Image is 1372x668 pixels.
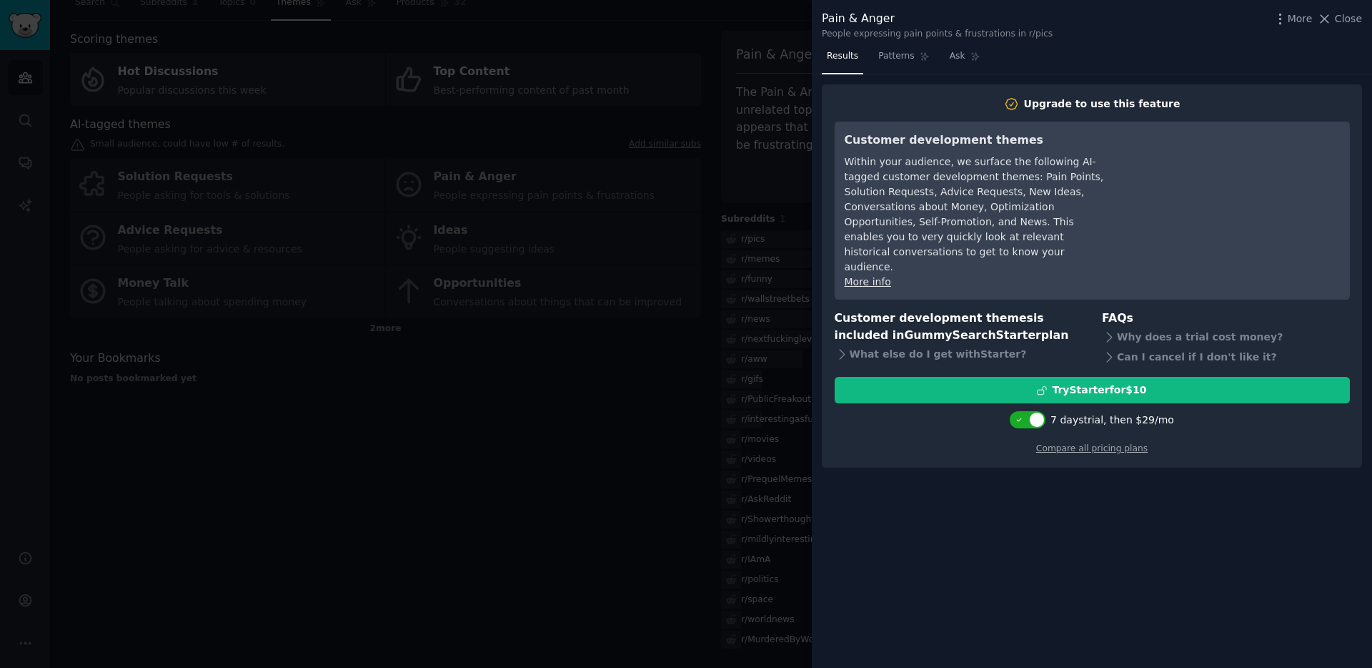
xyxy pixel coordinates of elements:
a: More info [845,276,891,288]
span: Close [1335,11,1362,26]
a: Ask [945,45,985,74]
button: TryStarterfor$10 [835,377,1350,403]
span: Ask [950,50,965,63]
div: Upgrade to use this feature [1024,97,1180,112]
div: People expressing pain points & frustrations in r/pics [822,28,1053,41]
h3: Customer development themes [845,132,1105,149]
button: More [1273,11,1313,26]
span: Results [827,50,858,63]
div: 7 days trial, then $ 29 /mo [1050,413,1174,428]
div: Why does a trial cost money? [1102,327,1350,347]
div: What else do I get with Starter ? [835,345,1083,365]
span: Patterns [878,50,914,63]
div: Pain & Anger [822,10,1053,28]
span: GummySearch Starter [904,328,1040,342]
a: Results [822,45,863,74]
div: Within your audience, we surface the following AI-tagged customer development themes: Pain Points... [845,154,1105,275]
h3: FAQs [1102,310,1350,328]
span: More [1288,11,1313,26]
button: Close [1317,11,1362,26]
a: Compare all pricing plans [1036,443,1148,453]
div: Can I cancel if I don't like it? [1102,347,1350,367]
a: Patterns [873,45,934,74]
iframe: YouTube video player [1125,132,1340,239]
h3: Customer development themes is included in plan [835,310,1083,345]
div: Try Starter for $10 [1052,383,1146,398]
